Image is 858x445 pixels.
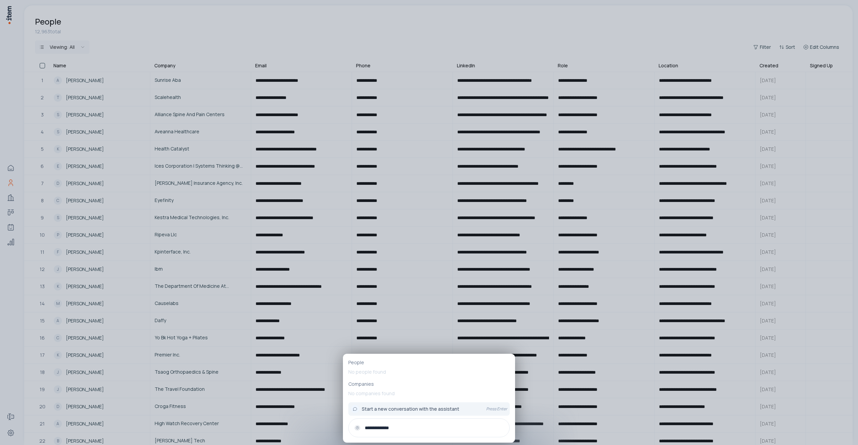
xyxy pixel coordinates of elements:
[343,354,515,443] div: PeopleNo people foundCompaniesNo companies foundStart a new conversation with the assistantPress ...
[362,406,459,412] span: Start a new conversation with the assistant
[348,359,510,366] p: People
[348,366,510,378] p: No people found
[348,387,510,400] p: No companies found
[348,381,510,387] p: Companies
[348,402,510,416] button: Start a new conversation with the assistantPress Enter
[486,406,507,412] p: Press Enter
